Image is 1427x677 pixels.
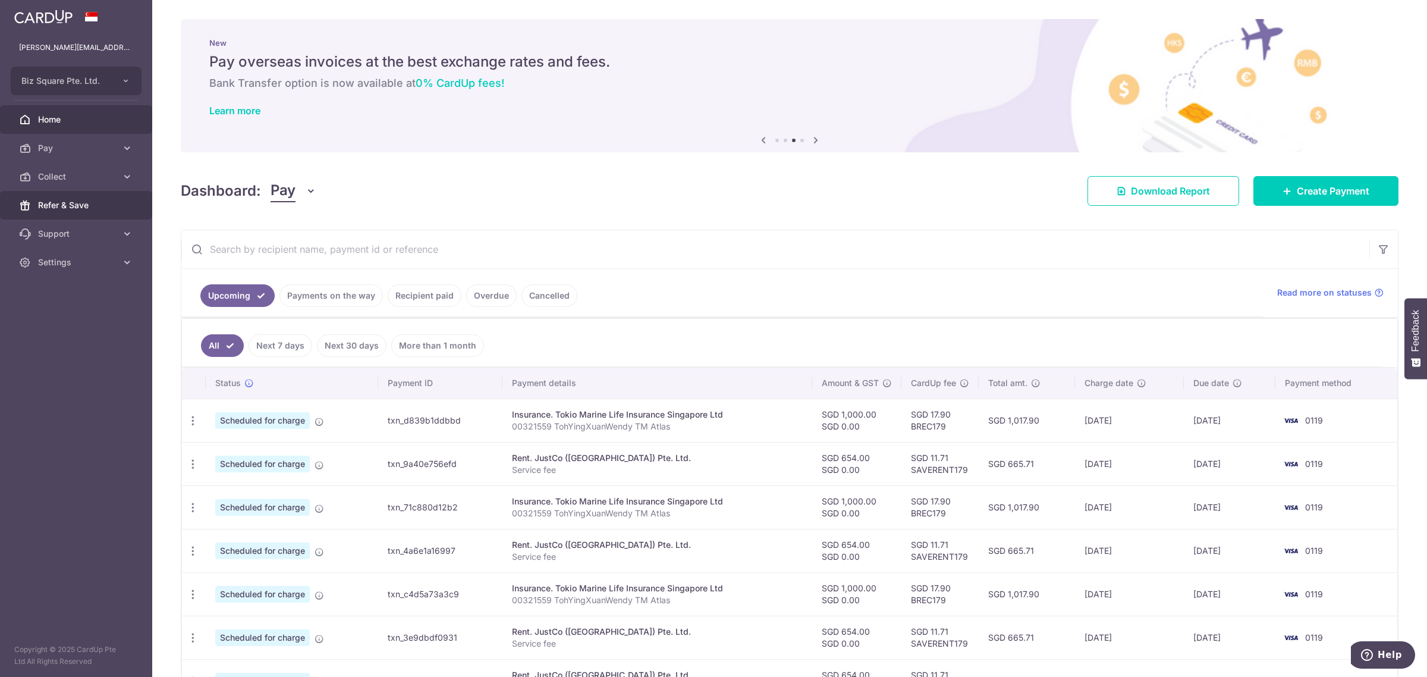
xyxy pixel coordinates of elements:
img: Bank Card [1279,587,1303,601]
a: Recipient paid [388,284,461,307]
img: International Invoice Banner [181,19,1398,152]
button: Feedback - Show survey [1404,298,1427,379]
span: 0% CardUp fees! [416,77,504,89]
span: Download Report [1131,184,1210,198]
th: Payment details [502,368,813,399]
span: Pay [271,180,296,202]
span: Scheduled for charge [215,543,310,559]
span: Support [38,228,117,240]
a: Next 30 days [317,334,386,357]
span: Feedback [1410,310,1421,352]
span: 0119 [1305,459,1323,469]
img: Bank Card [1279,500,1303,515]
td: [DATE] [1184,529,1275,572]
img: Bank Card [1279,631,1303,645]
td: SGD 11.71 SAVERENT179 [901,442,979,485]
img: CardUp [14,10,73,24]
td: SGD 1,000.00 SGD 0.00 [812,485,901,529]
p: [PERSON_NAME][EMAIL_ADDRESS][DOMAIN_NAME] [19,42,133,54]
td: SGD 654.00 SGD 0.00 [812,616,901,659]
td: SGD 665.71 [979,442,1075,485]
th: Payment ID [378,368,502,399]
td: SGD 654.00 SGD 0.00 [812,442,901,485]
span: Scheduled for charge [215,586,310,603]
span: Status [215,377,241,389]
span: Settings [38,256,117,268]
img: Bank Card [1279,413,1303,428]
div: Rent. JustCo ([GEOGRAPHIC_DATA]) Pte. Ltd. [512,539,803,551]
span: 0119 [1305,589,1323,599]
p: New [209,38,1370,48]
p: Service fee [512,551,803,563]
td: txn_71c880d12b2 [378,485,502,529]
td: SGD 1,017.90 [979,485,1075,529]
a: Upcoming [200,284,275,307]
td: [DATE] [1075,485,1184,529]
span: 0119 [1305,502,1323,512]
td: SGD 17.90 BREC179 [901,399,979,442]
td: SGD 665.71 [979,616,1075,659]
h4: Dashboard: [181,180,261,202]
a: Download Report [1087,176,1239,206]
h5: Pay overseas invoices at the best exchange rates and fees. [209,52,1370,71]
span: Pay [38,142,117,154]
td: [DATE] [1184,616,1275,659]
h6: Bank Transfer option is now available at [209,76,1370,90]
td: txn_9a40e756efd [378,442,502,485]
td: SGD 11.71 SAVERENT179 [901,529,979,572]
td: [DATE] [1075,442,1184,485]
div: Insurance. Tokio Marine Life Insurance Singapore Ltd [512,409,803,421]
p: 00321559 TohYingXuanWendy TM Atlas [512,594,803,606]
span: Create Payment [1297,184,1369,198]
span: Home [38,114,117,126]
p: Service fee [512,638,803,650]
td: txn_d839b1ddbbd [378,399,502,442]
td: SGD 17.90 BREC179 [901,572,979,616]
p: Service fee [512,464,803,476]
a: All [201,334,244,357]
a: Create Payment [1253,176,1398,206]
td: SGD 1,017.90 [979,399,1075,442]
td: [DATE] [1184,485,1275,529]
span: Charge date [1085,377,1133,389]
div: Rent. JustCo ([GEOGRAPHIC_DATA]) Pte. Ltd. [512,452,803,464]
td: [DATE] [1184,442,1275,485]
td: SGD 1,017.90 [979,572,1075,616]
span: Refer & Save [38,199,117,211]
span: Collect [38,171,117,183]
div: Rent. JustCo ([GEOGRAPHIC_DATA]) Pte. Ltd. [512,626,803,638]
div: Insurance. Tokio Marine Life Insurance Singapore Ltd [512,582,803,594]
span: CardUp fee [911,377,956,389]
a: Next 7 days [249,334,312,357]
iframe: Opens a widget where you can find more information [1351,641,1415,671]
a: Overdue [466,284,517,307]
span: Due date [1193,377,1229,389]
div: Insurance. Tokio Marine Life Insurance Singapore Ltd [512,496,803,507]
td: SGD 1,000.00 SGD 0.00 [812,572,901,616]
td: SGD 1,000.00 SGD 0.00 [812,399,901,442]
span: Total amt. [988,377,1027,389]
span: Scheduled for charge [215,412,310,429]
td: [DATE] [1184,399,1275,442]
th: Payment method [1275,368,1397,399]
td: txn_3e9dbdf0931 [378,616,502,659]
a: Payments on the way [279,284,383,307]
td: [DATE] [1075,529,1184,572]
a: Learn more [209,105,260,117]
p: 00321559 TohYingXuanWendy TM Atlas [512,507,803,519]
td: SGD 665.71 [979,529,1075,572]
td: [DATE] [1075,399,1184,442]
a: More than 1 month [391,334,484,357]
img: Bank Card [1279,544,1303,558]
span: 0119 [1305,546,1323,556]
p: 00321559 TohYingXuanWendy TM Atlas [512,421,803,432]
span: 0119 [1305,415,1323,425]
td: txn_4a6e1a16997 [378,529,502,572]
img: Bank Card [1279,457,1303,471]
td: SGD 654.00 SGD 0.00 [812,529,901,572]
td: txn_c4d5a73a3c9 [378,572,502,616]
td: [DATE] [1075,572,1184,616]
td: SGD 11.71 SAVERENT179 [901,616,979,659]
a: Cancelled [521,284,577,307]
button: Biz Square Pte. Ltd. [11,67,142,95]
